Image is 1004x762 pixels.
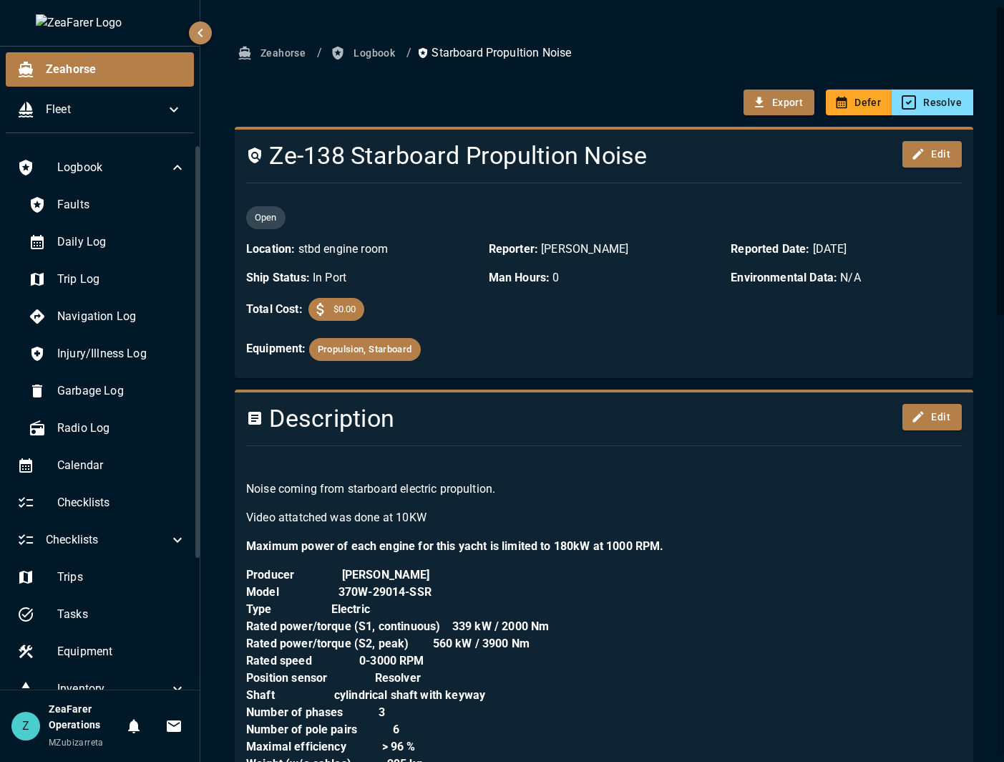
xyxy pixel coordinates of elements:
div: Fleet [6,92,194,127]
div: Faults [17,188,198,222]
h4: Ze-138 Starboard Propultion Noise [246,141,841,171]
span: Navigation Log [57,308,186,325]
button: Export [744,90,814,116]
h4: Description [246,404,841,434]
div: Navigation Log [17,299,198,334]
div: Equipment [6,635,198,669]
button: Defer [826,90,892,116]
div: Trip Log [17,262,198,296]
span: Open [246,211,286,225]
button: Logbook [328,40,401,67]
span: Trips [57,569,186,586]
div: Daily Log [17,225,198,259]
div: Checklists [6,523,198,557]
span: Fleet [46,101,165,118]
span: $0.00 [325,302,365,317]
p: N/A [731,269,962,286]
button: Notifications [120,712,148,741]
p: In Port [246,269,477,286]
div: Radio Log [17,411,198,445]
div: Z [11,712,40,741]
div: Checklists [6,486,198,520]
span: Trip Log [57,271,186,288]
span: Logbook [57,159,169,176]
b: Reporter: [489,242,538,256]
span: Tasks [57,606,186,623]
span: Daily Log [57,233,186,251]
p: Video attatched was done at 10KW [246,509,962,526]
span: Checklists [57,494,186,511]
span: Injury/Illness Log [57,345,186,362]
p: stbd engine room [246,241,477,258]
p: [DATE] [731,241,962,258]
li: / [317,44,322,62]
b: Reported Date: [731,242,809,256]
p: 0 [489,269,720,286]
span: Calendar [57,457,186,474]
button: Edit [902,404,962,430]
span: Garbage Log [57,382,186,400]
button: Resolve [892,90,973,116]
span: Radio Log [57,420,186,437]
button: Propulsion, Starboard [309,338,421,361]
p: [PERSON_NAME] [489,241,720,258]
h6: ZeaFarer Operations [49,702,120,733]
b: Man Hours: [489,271,550,284]
div: Tasks [6,597,198,632]
div: Zeahorse [6,52,194,87]
span: Equipment [57,643,186,660]
li: / [406,44,411,62]
span: Faults [57,196,186,213]
div: Garbage Log [17,374,198,408]
b: Location: [246,242,295,256]
button: Zeahorse [235,40,311,67]
img: ZeaFarer Logo [36,14,165,32]
span: Checklists [46,531,169,549]
b: Equipment: [246,342,306,355]
p: Noise coming from starboard electric propultion. [246,481,962,498]
div: Calendar [6,448,198,483]
div: Injury/Illness Log [17,337,198,371]
span: Inventory [57,680,169,698]
button: Edit [902,141,962,168]
b: Ship Status: [246,271,310,284]
span: Zeahorse [46,61,182,78]
button: Invitations [160,712,188,741]
b: Environmental Data: [731,271,837,284]
div: Logbook [6,150,198,185]
div: Trips [6,560,198,594]
span: MZubizarreta [49,738,104,748]
span: Propulsion, Starboard [309,342,421,358]
strong: Maximum power of each engine for this yacht is limited to 180kW at 1000 RPM. [246,539,663,553]
p: Starboard Propultion Noise [417,44,571,62]
div: $0.00 [308,298,365,321]
b: Total Cost: [246,301,303,318]
div: Inventory [6,672,198,706]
